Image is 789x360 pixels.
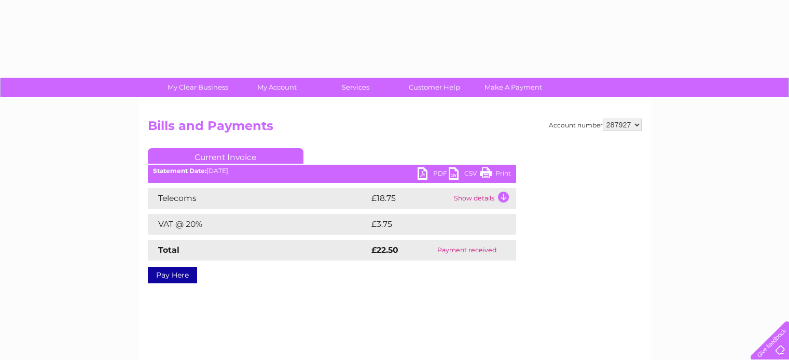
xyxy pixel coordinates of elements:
td: Payment received [418,240,516,261]
td: £18.75 [369,188,451,209]
b: Statement Date: [153,167,206,175]
h2: Bills and Payments [148,119,642,138]
a: CSV [449,167,480,182]
a: PDF [418,167,449,182]
td: VAT @ 20% [148,214,369,235]
a: Print [480,167,511,182]
strong: £22.50 [371,245,398,255]
a: Services [313,78,398,97]
td: Show details [451,188,516,209]
strong: Total [158,245,179,255]
div: [DATE] [148,167,516,175]
a: My Account [234,78,320,97]
td: £3.75 [369,214,492,235]
a: Pay Here [148,267,197,283]
a: Current Invoice [148,148,303,164]
td: Telecoms [148,188,369,209]
a: Make A Payment [470,78,556,97]
div: Account number [549,119,642,131]
a: Customer Help [392,78,477,97]
a: My Clear Business [155,78,241,97]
